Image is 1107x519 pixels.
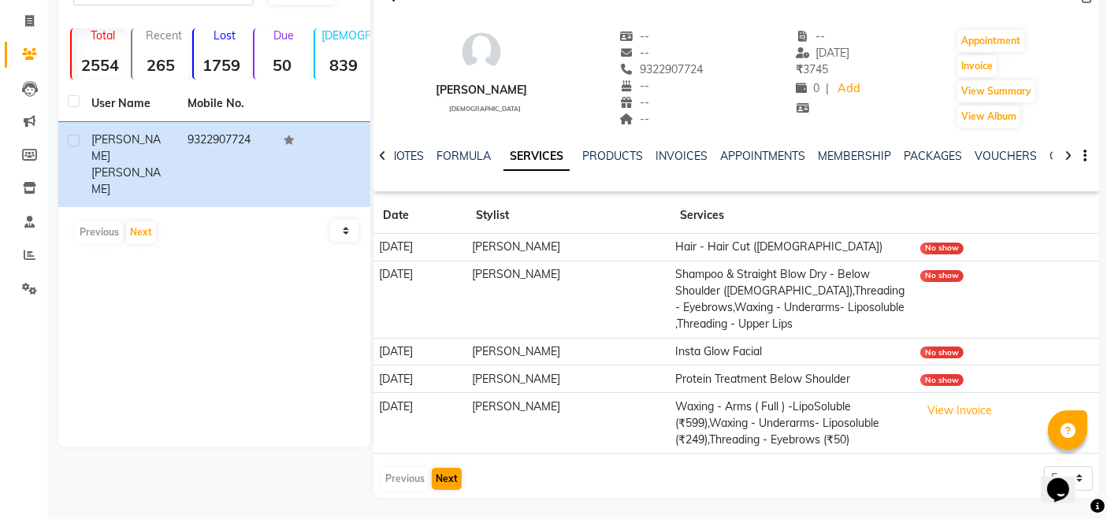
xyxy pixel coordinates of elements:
span: -- [620,112,650,126]
td: [DATE] [373,338,466,365]
td: [DATE] [373,234,466,261]
p: [DEMOGRAPHIC_DATA] [321,28,371,43]
button: View Album [957,106,1020,128]
span: [PERSON_NAME] [91,132,161,163]
button: Appointment [957,30,1024,52]
a: Add [835,78,863,100]
a: NOTES [388,149,424,163]
button: Invoice [957,55,997,77]
strong: 2554 [72,55,128,75]
a: PACKAGES [904,149,962,163]
td: [DATE] [373,365,466,393]
button: View Summary [957,80,1035,102]
div: [PERSON_NAME] [436,82,527,98]
strong: 265 [132,55,188,75]
span: [DATE] [796,46,850,60]
strong: 50 [254,55,310,75]
span: ₹ [796,62,803,76]
th: Mobile No. [178,86,274,122]
a: INVOICES [656,149,708,163]
td: [DATE] [373,261,466,338]
td: Protein Treatment Below Shoulder [671,365,916,393]
span: -- [620,95,650,109]
p: Total [78,28,128,43]
span: [PERSON_NAME] [91,165,161,196]
td: [PERSON_NAME] [466,338,670,365]
strong: 839 [315,55,371,75]
a: SERVICES [503,143,570,171]
strong: 1759 [194,55,250,75]
td: [PERSON_NAME] [466,234,670,261]
a: APPOINTMENTS [720,149,805,163]
button: View Invoice [920,399,999,423]
td: [PERSON_NAME] [466,365,670,393]
th: Date [373,198,466,234]
p: Recent [139,28,188,43]
a: VOUCHERS [975,149,1037,163]
div: No show [920,270,964,282]
td: Hair - Hair Cut ([DEMOGRAPHIC_DATA]) [671,234,916,261]
button: Next [126,221,156,243]
td: [DATE] [373,393,466,454]
div: No show [920,243,964,254]
td: Insta Glow Facial [671,338,916,365]
span: [DEMOGRAPHIC_DATA] [449,105,521,113]
td: Shampoo & Straight Blow Dry - Below Shoulder ([DEMOGRAPHIC_DATA]),Threading - Eyebrows,Waxing - U... [671,261,916,338]
td: 9322907724 [178,122,274,207]
th: Services [671,198,916,234]
div: No show [920,374,964,386]
a: FORMULA [436,149,491,163]
th: User Name [82,86,178,122]
iframe: chat widget [1041,456,1091,503]
a: MEMBERSHIP [818,149,891,163]
span: 0 [796,81,819,95]
div: No show [920,347,964,358]
p: Lost [200,28,250,43]
td: [PERSON_NAME] [466,261,670,338]
span: | [826,80,829,97]
td: [PERSON_NAME] [466,393,670,454]
span: -- [796,29,826,43]
span: -- [620,79,650,93]
a: PRODUCTS [582,149,643,163]
span: 9322907724 [620,62,704,76]
td: Waxing - Arms ( Full ) -LipoSoluble (₹599),Waxing - Underarms- Liposoluble (₹249),Threading - Eye... [671,393,916,454]
img: avatar [458,28,505,76]
span: -- [620,29,650,43]
button: Next [432,468,462,490]
p: Due [258,28,310,43]
th: Stylist [466,198,670,234]
span: -- [620,46,650,60]
span: 3745 [796,62,828,76]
